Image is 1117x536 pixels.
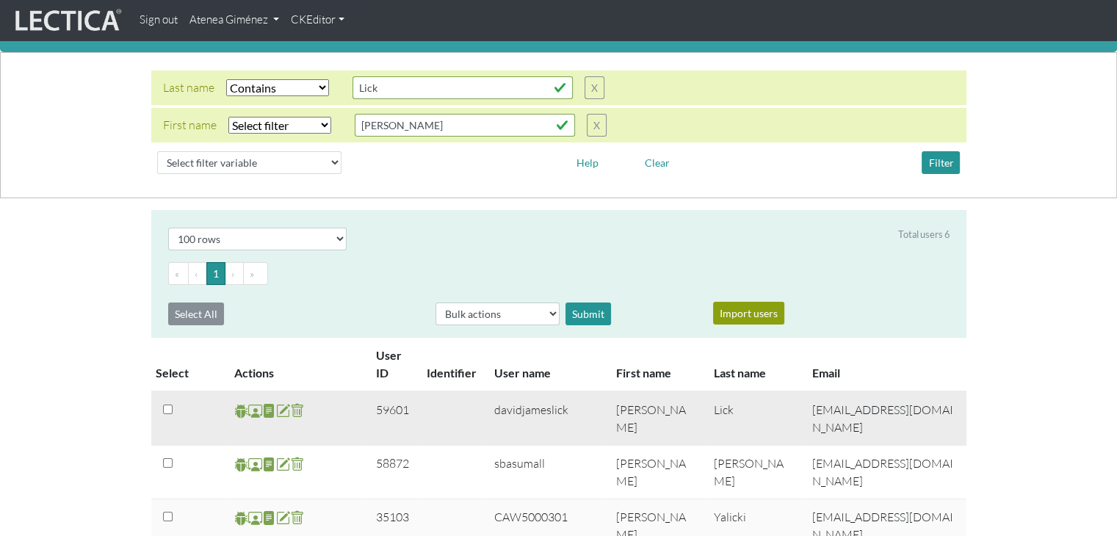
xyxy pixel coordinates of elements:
span: reports [262,510,276,526]
span: account update [276,510,290,526]
span: delete [290,510,304,526]
ul: Pagination [168,262,950,285]
a: Atenea Giménez [184,6,285,35]
button: X [585,76,604,99]
th: Email [803,337,966,391]
a: Sign out [134,6,184,35]
span: reports [262,402,276,419]
a: Help [570,153,605,167]
button: Help [570,151,605,174]
th: User name [485,337,608,391]
th: Select [151,337,226,391]
span: Staff [248,510,262,526]
a: CKEditor [285,6,350,35]
div: First name [163,116,217,134]
button: Clear [638,151,676,174]
span: delete [290,456,304,473]
th: First name [607,337,705,391]
td: [PERSON_NAME] [705,445,803,499]
div: Total users 6 [898,228,950,242]
td: 58872 [367,445,418,499]
td: sbasumall [485,445,608,499]
div: Submit [565,303,611,325]
th: Last name [705,337,803,391]
button: X [587,114,607,137]
span: Staff [248,456,262,473]
span: delete [290,402,304,419]
img: lecticalive [12,7,122,35]
td: Lick [705,391,803,446]
td: [EMAIL_ADDRESS][DOMAIN_NAME] [803,391,966,446]
td: [PERSON_NAME] [607,445,705,499]
th: Identifier [418,337,485,391]
button: Import users [713,302,784,325]
th: User ID [367,337,418,391]
button: Go to page 1 [206,262,225,285]
button: Select All [168,303,224,325]
span: account update [276,402,290,419]
button: Filter [922,151,960,174]
span: reports [262,456,276,473]
td: davidjameslick [485,391,608,446]
div: Last name [163,79,214,96]
span: account update [276,456,290,473]
td: [PERSON_NAME] [607,391,705,446]
span: Staff [248,402,262,419]
td: 59601 [367,391,418,446]
th: Actions [225,337,366,391]
td: [EMAIL_ADDRESS][DOMAIN_NAME] [803,445,966,499]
